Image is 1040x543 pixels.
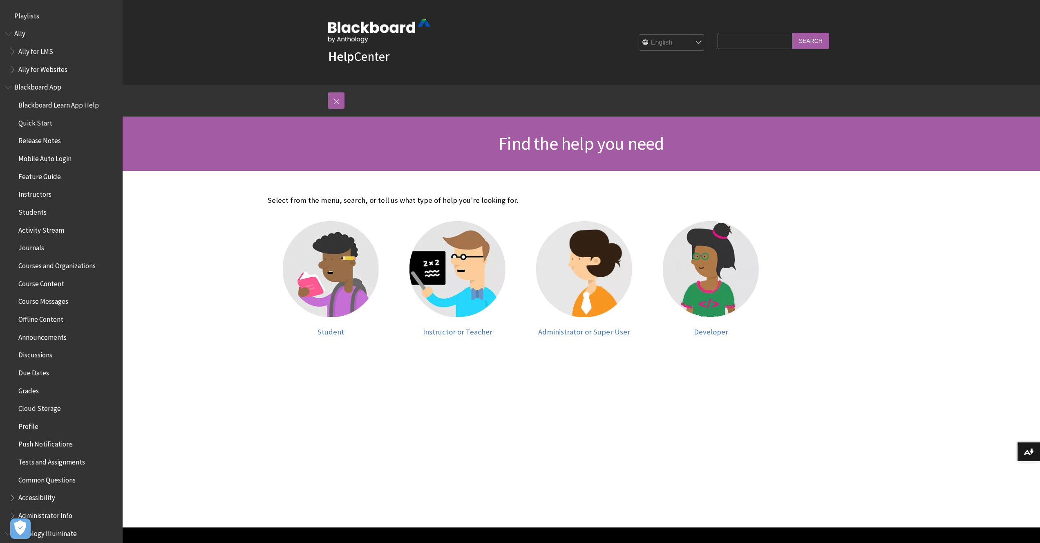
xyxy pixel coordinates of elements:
[403,221,513,336] a: Instructor Instructor or Teacher
[18,366,49,377] span: Due Dates
[328,48,354,65] strong: Help
[18,348,52,359] span: Discussions
[18,491,55,502] span: Accessibility
[499,132,664,155] span: Find the help you need
[18,402,61,413] span: Cloud Storage
[283,221,379,317] img: Student
[18,438,73,449] span: Push Notifications
[14,527,77,538] span: Anthology Illuminate
[656,221,766,336] a: Developer
[18,259,96,270] span: Courses and Organizations
[639,35,705,51] select: Site Language Selector
[792,33,829,49] input: Search
[423,327,492,337] span: Instructor or Teacher
[18,384,39,395] span: Grades
[18,170,61,181] span: Feature Guide
[18,295,68,306] span: Course Messages
[409,221,505,317] img: Instructor
[18,223,64,234] span: Activity Stream
[268,195,774,206] p: Select from the menu, search, or tell us what type of help you're looking for.
[18,330,67,341] span: Announcements
[5,9,118,23] nav: Book outline for Playlists
[18,45,53,56] span: Ally for LMS
[10,518,31,539] button: Open Preferences
[328,19,430,43] img: Blackboard by Anthology
[318,327,344,337] span: Student
[14,81,61,92] span: Blackboard App
[5,27,118,76] nav: Book outline for Anthology Ally Help
[18,509,72,520] span: Administrator Info
[5,81,118,523] nav: Book outline for Blackboard App Help
[536,221,632,317] img: Administrator
[14,9,39,20] span: Playlists
[18,473,76,484] span: Common Questions
[14,27,25,38] span: Ally
[276,221,386,336] a: Student Student
[18,188,51,199] span: Instructors
[18,420,38,431] span: Profile
[18,312,63,323] span: Offline Content
[18,152,72,163] span: Mobile Auto Login
[538,327,630,337] span: Administrator or Super User
[18,98,99,109] span: Blackboard Learn App Help
[18,116,52,127] span: Quick Start
[18,241,44,252] span: Journals
[18,63,67,74] span: Ally for Websites
[18,205,47,216] span: Students
[694,327,728,337] span: Developer
[328,48,389,65] a: HelpCenter
[18,134,61,145] span: Release Notes
[529,221,640,336] a: Administrator Administrator or Super User
[18,455,85,466] span: Tests and Assignments
[18,277,64,288] span: Course Content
